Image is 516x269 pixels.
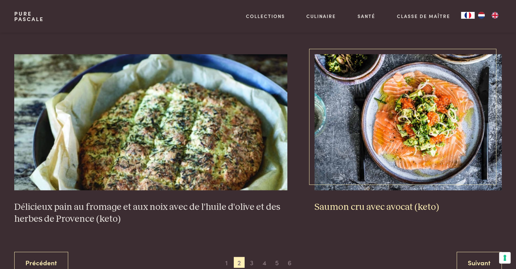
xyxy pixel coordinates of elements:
[221,257,232,268] span: 1
[246,257,257,268] span: 3
[488,12,502,19] a: EN
[499,252,511,264] button: Vos préférences en matière de consentement pour les technologies de suivi
[314,54,502,190] img: Saumon cru avec avocat (keto)
[314,201,502,213] h3: Saumon cru avec avocat (keto)
[461,12,475,19] a: FR
[475,12,502,19] ul: Language list
[14,54,287,224] a: Délicieux pain au fromage et aux noix avec de l'huile d'olive et des herbes de Provence (keto) Dé...
[306,13,336,20] a: Culinaire
[397,13,450,20] a: Classe de maître
[234,257,245,268] span: 2
[461,12,475,19] div: Language
[14,54,287,190] img: Délicieux pain au fromage et aux noix avec de l'huile d'olive et des herbes de Provence (keto)
[259,257,270,268] span: 4
[14,201,287,224] h3: Délicieux pain au fromage et aux noix avec de l'huile d'olive et des herbes de Provence (keto)
[284,257,295,268] span: 6
[271,257,282,268] span: 5
[475,12,488,19] a: NL
[314,54,502,213] a: Saumon cru avec avocat (keto) Saumon cru avec avocat (keto)
[358,13,375,20] a: Santé
[246,13,285,20] a: Collections
[14,11,44,22] a: PurePascale
[461,12,502,19] aside: Language selected: Français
